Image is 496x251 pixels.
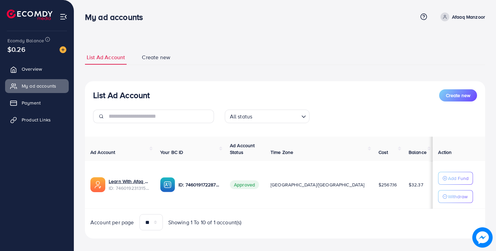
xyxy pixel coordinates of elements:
[230,180,259,189] span: Approved
[90,149,115,156] span: Ad Account
[60,13,67,21] img: menu
[178,181,219,189] p: ID: 7460191722870603792
[87,53,125,61] span: List Ad Account
[22,66,42,72] span: Overview
[90,219,134,226] span: Account per page
[5,62,69,76] a: Overview
[271,181,365,188] span: [GEOGRAPHIC_DATA]/[GEOGRAPHIC_DATA]
[5,96,69,110] a: Payment
[438,149,452,156] span: Action
[160,149,184,156] span: Your BC ID
[22,99,41,106] span: Payment
[409,149,427,156] span: Balance
[22,83,56,89] span: My ad accounts
[5,113,69,127] a: Product Links
[85,12,148,22] h3: My ad accounts
[472,227,493,248] img: image
[229,112,254,121] span: All status
[7,37,44,44] span: Ecomdy Balance
[379,149,388,156] span: Cost
[225,110,309,123] div: Search for option
[438,190,473,203] button: Withdraw
[168,219,242,226] span: Showing 1 To 10 of 1 account(s)
[160,177,175,192] img: ic-ba-acc.ded83a64.svg
[22,116,51,123] span: Product Links
[7,9,52,20] img: logo
[409,181,423,188] span: $32.37
[90,177,105,192] img: ic-ads-acc.e4c84228.svg
[60,46,66,53] img: image
[142,53,170,61] span: Create new
[109,178,149,192] div: <span class='underline'>Learn With Afaq Ad</span></br>7460192313155993617
[439,89,477,101] button: Create new
[379,181,397,188] span: $2567.16
[448,192,468,201] p: Withdraw
[271,149,293,156] span: Time Zone
[438,13,485,21] a: Afaaq Manzoor
[438,172,473,185] button: Add Fund
[7,44,25,54] span: $0.26
[109,185,149,191] span: ID: 7460192313155993617
[452,13,485,21] p: Afaaq Manzoor
[230,142,255,156] span: Ad Account Status
[254,110,298,121] input: Search for option
[448,174,469,182] p: Add Fund
[446,92,470,99] span: Create new
[5,79,69,93] a: My ad accounts
[93,90,150,100] h3: List Ad Account
[109,178,149,185] a: Learn With Afaq Ad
